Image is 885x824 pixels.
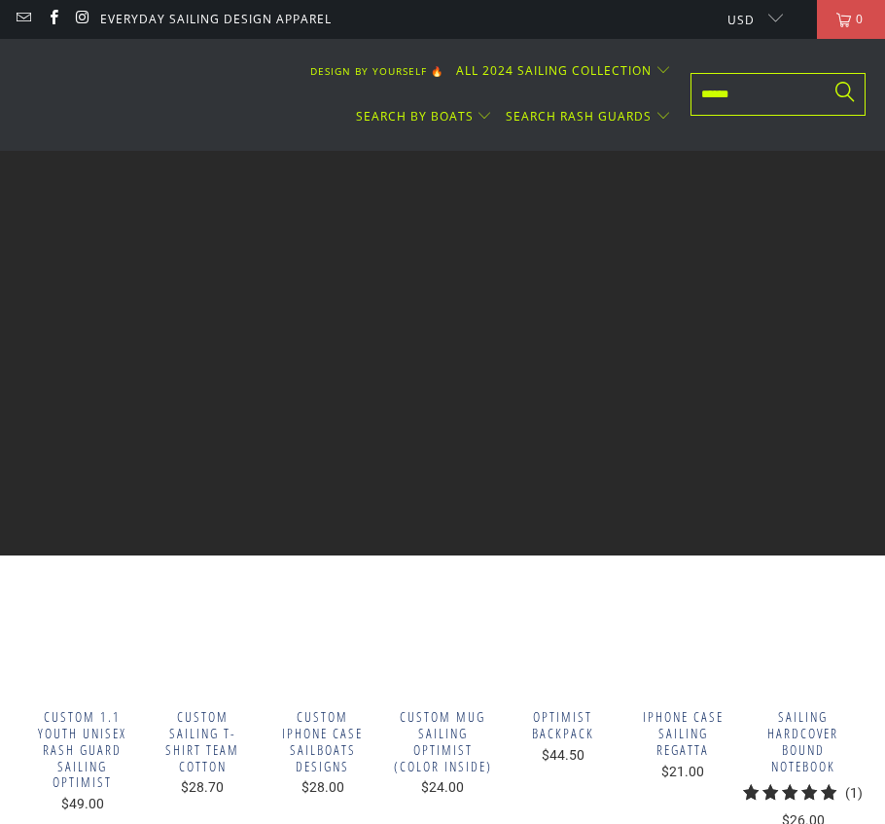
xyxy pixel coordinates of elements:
[753,709,854,774] span: Sailing Hardcover bound notebook
[301,779,344,795] span: $28.00
[356,94,493,140] summary: SEARCH BY BOATS
[61,796,104,811] span: $49.00
[727,12,755,28] span: USD
[456,49,671,94] summary: ALL 2024 SAILING COLLECTION
[753,590,854,691] a: Boatbranding Lime Sailing Hardcover bound notebook Sailing-Gift Regatta Yacht Sailing-Lifestyle S...
[310,49,443,94] a: DESIGN BY YOURSELF 🔥
[513,709,614,742] span: Optimist Backpack
[32,709,133,791] span: Custom 1.1 Youth Unisex Rash Guard Sailing Optimist
[100,9,332,30] a: Everyday Sailing Design Apparel
[421,779,464,795] span: $24.00
[513,590,614,691] a: Boatbranding Optimist Backpack Sailing-Gift Regatta Yacht Sailing-Lifestyle Sailing-Apparel Nauti...
[542,747,584,763] span: $44.50
[632,709,733,758] span: iPhone Case Sailing Regatta
[392,590,493,691] a: Custom Mug Sailing Optimist (Color Inside) Custom Mug Sailing Optimist (Color Inside)
[181,779,224,795] span: $28.70
[74,11,90,27] a: Boatbranding on Instagram
[152,709,253,796] a: Custom Sailing T-Shirt Team Cotton $28.70
[272,709,373,774] span: Custom Iphone Case Sailboats Designs
[310,64,443,78] span: DESIGN BY YOURSELF 🔥
[44,11,60,27] a: Boatbranding on Facebook
[152,590,253,691] a: Custom Sailing T-Shirt Team Cotton Custom Sailing T-Shirt Team Cotton
[272,709,373,796] a: Custom Iphone Case Sailboats Designs $28.00
[632,590,733,691] a: iPhone Case Sailing Regatta iPhone Case Sailing Regatta
[845,785,863,801] span: (1)
[513,709,614,763] a: Optimist Backpack $44.50
[195,49,671,141] nav: Translation missing: en.navigation.header.main_nav
[392,709,493,774] span: Custom Mug Sailing Optimist (Color Inside)
[32,590,133,691] a: Custom 1.1 Youth Unisex Rash Guard Sailing Optimist Custom 1.1 Youth Unisex Rash Guard Sailing Op...
[32,709,133,812] a: Custom 1.1 Youth Unisex Rash Guard Sailing Optimist $49.00
[456,62,652,79] span: ALL 2024 SAILING COLLECTION
[743,784,840,804] div: 5.0 out of 5.0 stars
[152,709,253,774] span: Custom Sailing T-Shirt Team Cotton
[506,94,671,140] summary: SEARCH RASH GUARDS
[15,11,31,27] a: Email Boatbranding
[506,108,652,125] span: SEARCH RASH GUARDS
[356,108,474,125] span: SEARCH BY BOATS
[661,764,704,779] span: $21.00
[392,709,493,796] a: Custom Mug Sailing Optimist (Color Inside) $24.00
[632,709,733,779] a: iPhone Case Sailing Regatta $21.00
[272,590,373,691] a: Custom Iphone Case Sailboats Designs Custom Iphone Case Sailboats Designs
